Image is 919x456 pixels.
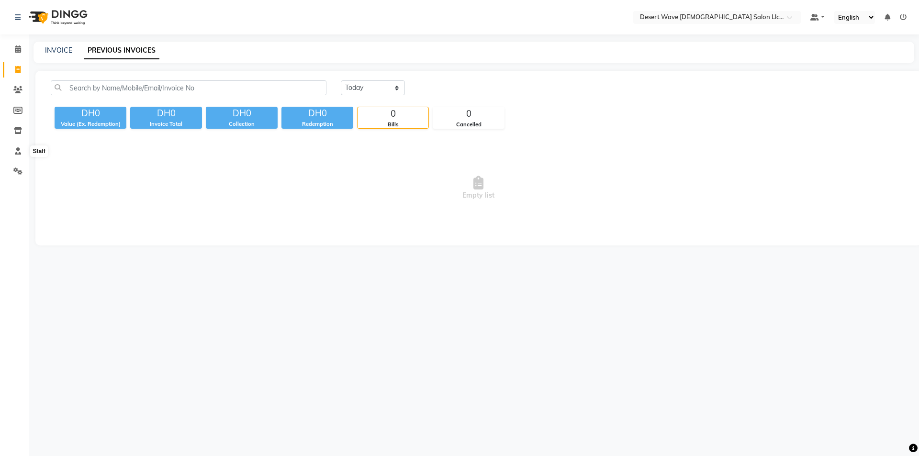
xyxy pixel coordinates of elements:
div: 0 [358,107,428,121]
div: Invoice Total [130,120,202,128]
div: DH0 [130,107,202,120]
a: INVOICE [45,46,72,55]
div: Staff [30,145,48,157]
div: 0 [433,107,504,121]
div: DH0 [206,107,278,120]
div: Value (Ex. Redemption) [55,120,126,128]
div: Cancelled [433,121,504,129]
a: PREVIOUS INVOICES [84,42,159,59]
div: Redemption [281,120,353,128]
span: Empty list [51,140,906,236]
div: Collection [206,120,278,128]
img: logo [24,4,90,31]
div: DH0 [55,107,126,120]
input: Search by Name/Mobile/Email/Invoice No [51,80,326,95]
div: Bills [358,121,428,129]
div: DH0 [281,107,353,120]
